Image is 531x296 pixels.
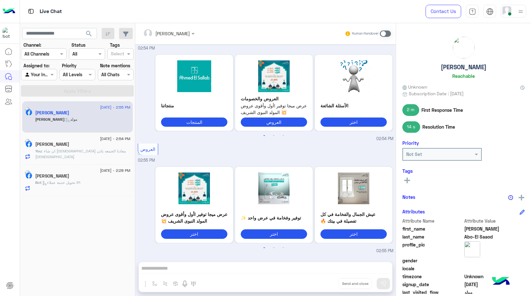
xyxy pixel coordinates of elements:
label: Channel: [24,42,41,48]
span: : تحويل خدمة عملاء R1 [41,180,80,185]
h6: Reachable [452,73,475,79]
span: 02:54 PM [376,136,393,142]
label: Status [71,42,85,48]
button: اختر [161,229,227,239]
h5: Moataz Mohammed [35,142,69,147]
small: Human Handover [352,31,379,36]
p: عرض ميجا توفير !أول وأقوى عروض المولد النبوى الشريف 💥 [161,211,227,225]
span: [DATE] - 2:28 PM [100,168,130,173]
p: Live Chat [40,7,62,16]
span: gender [402,257,463,264]
a: Contact Us [426,5,461,18]
img: userImage [502,6,511,15]
span: Abo-El Saaod [464,233,525,240]
span: : مولد [64,117,77,122]
button: اختر [241,229,307,239]
span: Unknown [464,273,525,280]
img: Facebook [26,109,32,116]
span: 02:55 PM [138,158,155,163]
img: picture [25,107,30,113]
span: last_visited_flow [402,289,463,296]
button: search [81,28,97,42]
img: add [519,195,524,200]
img: Mi5wbmc%3D.png [241,172,307,204]
span: [DATE] - 2:54 PM [100,136,130,142]
a: tab [466,5,479,18]
button: العروض [241,118,307,127]
span: مولد [464,289,525,296]
span: Subscription Date : [DATE] [409,90,464,97]
img: picture [25,139,30,145]
img: tab [486,8,494,15]
p: منتجاتنا [161,102,227,109]
button: 2 of 2 [271,245,277,251]
h6: Priority [402,140,419,146]
img: 2LTYp9im2LnYqSDYs9mE2KfYqC5wbmc%3D.png [320,60,387,92]
label: Tags [110,42,120,48]
span: profile_pic [402,241,463,256]
button: Apply Filters [21,85,134,97]
span: search [85,30,93,37]
img: My5wbmc%3D.png [320,172,387,204]
span: You [35,149,42,153]
button: المنتجات [161,118,227,127]
img: profile [517,8,525,16]
span: 14 s [402,121,420,133]
div: Select [110,50,124,58]
label: Assigned to: [24,62,50,69]
img: MS5wbmc%3D.png [161,172,227,204]
label: Note mentions [100,62,130,69]
span: Unknown [402,84,427,90]
button: اختر [320,118,387,127]
span: Mohamed [464,225,525,232]
label: Priority [62,62,77,69]
button: اختر [320,229,387,239]
img: tab [27,7,35,15]
button: 1 of 2 [261,133,267,139]
img: 2LPZhNin2KgucG5n.png [161,60,227,92]
button: Send and close [339,278,372,289]
span: last_name [402,233,463,240]
span: العروض [140,146,155,152]
h5: [PERSON_NAME] [441,64,487,71]
button: 3 of 2 [280,133,286,139]
h6: Notes [402,194,415,200]
img: picture [453,37,474,58]
img: picture [25,170,30,176]
h6: Tags [402,168,525,174]
span: Bot [35,180,41,185]
h6: Attributes [402,209,425,214]
img: picture [464,241,480,257]
span: ان شاء الله معادنا الجمعه باذن الله [35,149,126,159]
button: 1 of 2 [261,245,267,251]
span: timezone [402,273,463,280]
img: hulul-logo.png [490,271,512,293]
span: [DATE] - 2:55 PM [100,104,130,110]
span: First Response Time [421,107,463,113]
p: توفير وفخامة في عرض واحد ✨ [241,214,307,221]
span: 2025-09-09T11:52:08.444Z [464,281,525,288]
span: first_name [402,225,463,232]
img: tab [469,8,476,15]
h5: Asmaa Mohamed [35,173,69,179]
span: Attribute Name [402,218,463,224]
img: 322208621163248 [3,28,14,39]
p: العروض والخصومات [241,95,307,102]
button: 3 of 2 [280,245,286,251]
span: [PERSON_NAME] [35,117,64,122]
span: locale [402,265,463,272]
span: signup_date [402,281,463,288]
img: MS5wbmc%3D.png [241,60,307,92]
img: Logo [3,5,15,18]
span: Resolution Time [422,124,455,130]
span: Attribute Value [464,218,525,224]
p: عيش الجمال والفخامة في كل تفصيلة في بيتك 🔥 [320,211,387,225]
img: Facebook [26,141,32,147]
span: null [464,257,525,264]
button: 2 of 2 [271,133,277,139]
p: الأسئلة الشائعة [320,102,387,109]
span: عرض ميجا توفير !أول وأقوى عروض المولد النبوى الشريف 💥 [241,102,307,116]
span: 02:54 PM [138,46,155,50]
img: notes [508,195,513,200]
img: Facebook [26,172,32,179]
